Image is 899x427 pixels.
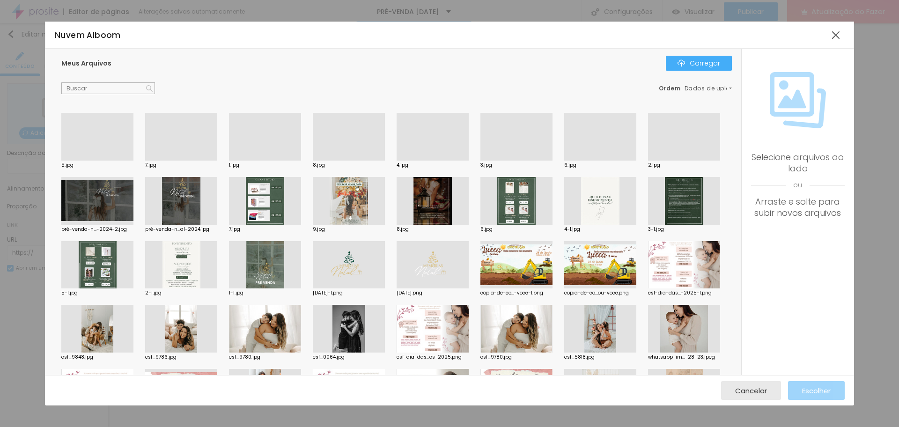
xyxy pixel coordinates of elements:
font: Ordem [659,84,681,92]
font: whatsapp-im...-28-23.jpeg [648,353,715,361]
font: cópia-de-co...-voce-1.png [480,289,543,296]
font: Nuvem Alboom [55,29,121,41]
font: 9.jpg [313,226,325,233]
font: esf-dia-das...-2025-1.png [648,289,712,296]
font: Escolher [802,386,831,396]
font: Cancelar [735,386,767,396]
font: 7.jpg [229,226,240,233]
font: Meus Arquivos [61,59,111,68]
font: 1-1.jpg [229,289,243,296]
input: Buscar [61,82,155,95]
font: 6.jpg [564,162,576,169]
font: 5-1.jpg [61,289,78,296]
button: ÍconeCarregar [666,56,732,71]
font: 1.jpg [229,162,239,169]
font: 3.jpg [480,162,492,169]
font: Carregar [690,59,720,68]
img: Ícone [678,59,685,67]
font: pré-venda-n...al-2024.jpg [145,226,209,233]
img: Ícone [146,85,153,92]
font: 5.jpg [61,162,74,169]
button: Cancelar [721,381,781,400]
font: Arraste e solte para subir novos arquivos [754,196,841,219]
button: Escolher [788,381,845,400]
font: 8.jpg [397,226,409,233]
font: esf_9848.jpg [61,353,93,361]
font: Selecione arquivos ao lado [752,151,844,174]
font: esf_9786.jpg [145,353,177,361]
font: 2-1.jpg [145,289,162,296]
font: esf_9780.jpg [229,353,260,361]
font: esf-dia-das...es-2025.png [397,353,462,361]
font: pré-venda-n...-2024-2.jpg [61,226,127,233]
font: 8.jpg [313,162,325,169]
font: ou [793,180,802,190]
font: 3-1.jpg [648,226,664,233]
font: copia-de-co...ou-voce.png [564,289,629,296]
img: Ícone [770,72,826,128]
font: esf_9780.jpg [480,353,512,361]
font: 4.jpg [397,162,408,169]
font: esf_5818.jpg [564,353,595,361]
font: 2.jpg [648,162,660,169]
font: 4-1.jpg [564,226,580,233]
font: 6.jpg [480,226,493,233]
font: [DATE]-1.png [313,289,343,296]
font: [DATE].png [397,289,422,296]
font: : [680,84,682,92]
font: esf_0064.jpg [313,353,345,361]
font: Dados de upload [685,84,739,92]
font: 7.jpg [145,162,156,169]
